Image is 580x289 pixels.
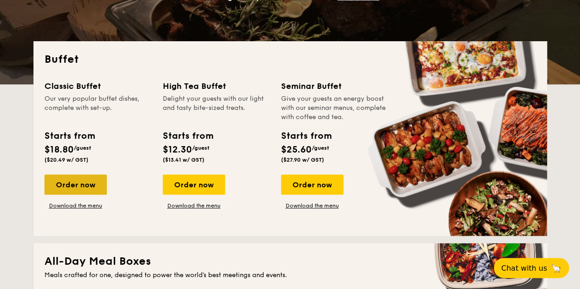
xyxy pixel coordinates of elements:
span: /guest [192,145,210,151]
span: /guest [74,145,91,151]
div: Starts from [281,129,331,143]
div: Our very popular buffet dishes, complete with set-up. [44,94,152,122]
h2: All-Day Meal Boxes [44,254,536,269]
div: Classic Buffet [44,80,152,93]
div: Starts from [44,129,94,143]
div: Delight your guests with our light and tasty bite-sized treats. [163,94,270,122]
span: Chat with us [501,264,547,273]
div: Meals crafted for one, designed to power the world's best meetings and events. [44,271,536,280]
a: Download the menu [44,202,107,209]
span: $18.80 [44,144,74,155]
h2: Buffet [44,52,536,67]
div: Seminar Buffet [281,80,388,93]
span: ($13.41 w/ GST) [163,157,204,163]
div: Order now [163,174,225,195]
div: Order now [44,174,107,195]
span: $25.60 [281,144,312,155]
span: $12.30 [163,144,192,155]
a: Download the menu [281,202,343,209]
div: Starts from [163,129,213,143]
div: Give your guests an energy boost with our seminar menus, complete with coffee and tea. [281,94,388,122]
span: 🦙 [551,263,562,273]
div: Order now [281,174,343,195]
span: ($20.49 w/ GST) [44,157,88,163]
button: Chat with us🦙 [494,258,569,278]
a: Download the menu [163,202,225,209]
div: High Tea Buffet [163,80,270,93]
span: ($27.90 w/ GST) [281,157,324,163]
span: /guest [312,145,329,151]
